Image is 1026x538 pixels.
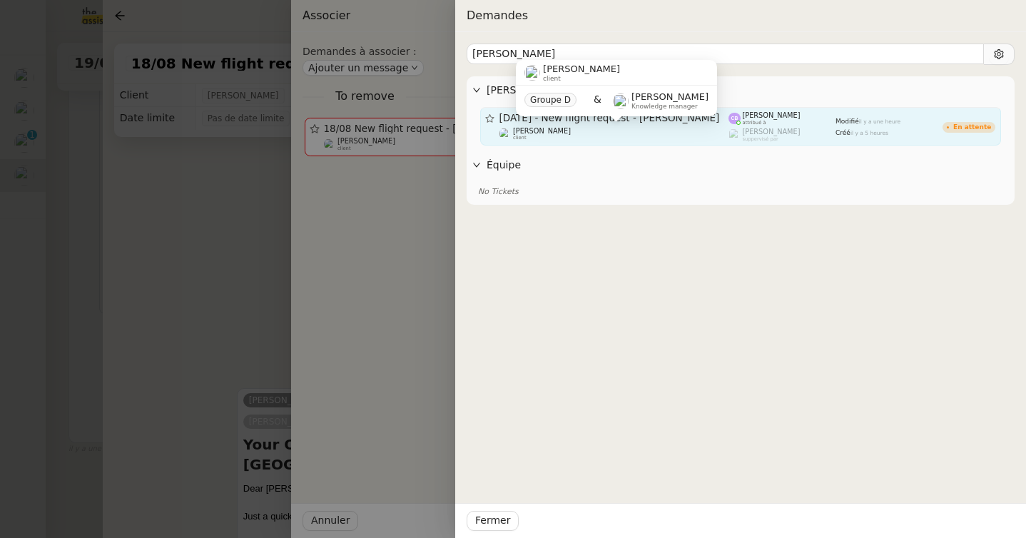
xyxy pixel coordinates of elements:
span: il y a 5 heures [850,130,888,136]
app-user-label: attribué à [728,111,835,126]
span: il y a une heure [859,118,901,125]
span: Modifié [835,118,859,125]
span: [PERSON_NAME] [513,127,571,135]
span: client [513,135,527,141]
span: & [594,91,601,110]
input: Ticket à associer [467,44,984,64]
app-user-label: Knowledge manager [613,91,708,110]
span: [PERSON_NAME] [743,111,801,119]
button: Fermer [467,511,519,531]
img: users%2FoFdbodQ3TgNoWt9kP3GXAs5oaCq1%2Favatar%2Fprofile-pic.png [613,93,629,109]
div: En attente [953,124,991,131]
img: users%2FoFdbodQ3TgNoWt9kP3GXAs5oaCq1%2Favatar%2Fprofile-pic.png [728,128,741,141]
span: [PERSON_NAME] [631,91,708,102]
img: users%2FC9SBsJ0duuaSgpQFj5LgoEX8n0o2%2Favatar%2Fec9d51b8-9413-4189-adfb-7be4d8c96a3c [499,128,512,140]
span: Équipe [487,157,1009,173]
span: Créé [835,129,850,136]
img: svg [728,113,741,125]
span: [PERSON_NAME] [743,128,801,136]
span: Demandes [467,9,528,22]
span: client [543,75,561,83]
span: [PERSON_NAME] [543,64,620,74]
span: Fermer [475,512,510,529]
span: suppervisé par [743,136,778,142]
div: [PERSON_NAME] [467,76,1015,104]
app-user-label: suppervisé par [728,128,835,142]
app-user-detailed-label: client [499,127,729,141]
span: attribué à [743,120,766,126]
span: Knowledge manager [631,103,698,111]
nz-tag: Groupe D [524,93,577,107]
img: users%2FC9SBsJ0duuaSgpQFj5LgoEX8n0o2%2Favatar%2Fec9d51b8-9413-4189-adfb-7be4d8c96a3c [524,65,540,81]
span: [PERSON_NAME] [487,82,1009,98]
div: Équipe [467,151,1015,179]
span: [DATE] - New flight request - [PERSON_NAME] [499,113,729,123]
span: No Tickets [478,187,519,196]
